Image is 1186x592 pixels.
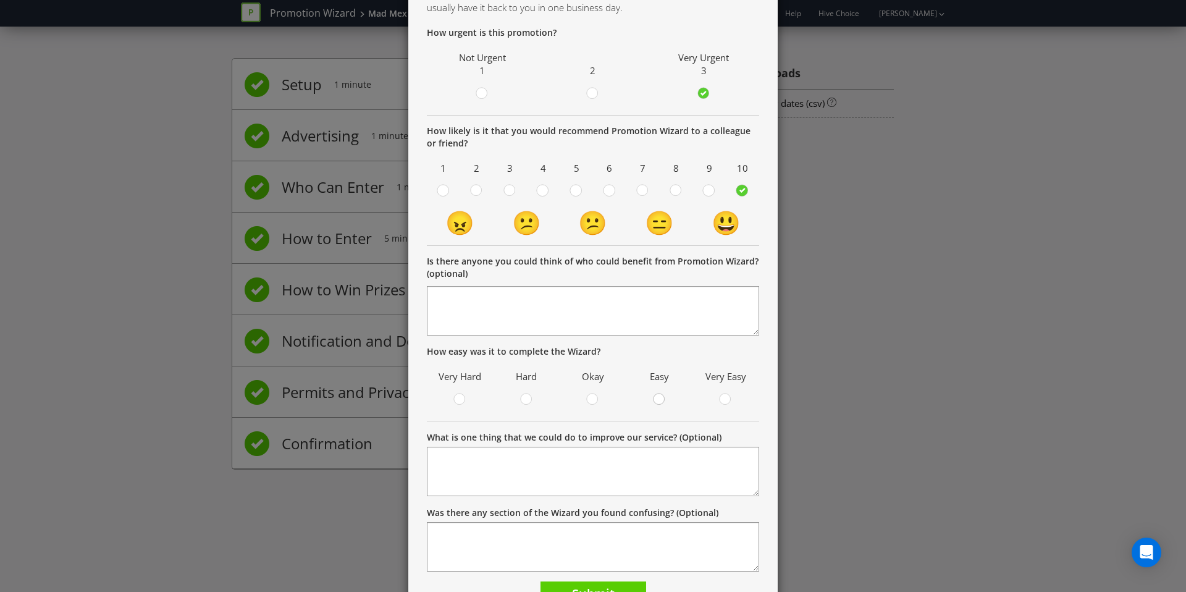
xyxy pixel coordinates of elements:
[626,206,693,239] td: 😑
[427,431,721,444] label: What is one thing that we could do to improve our service? (Optional)
[529,159,557,178] span: 4
[701,64,707,77] span: 3
[699,367,753,386] span: Very Easy
[633,367,687,386] span: Easy
[500,367,554,386] span: Hard
[479,64,485,77] span: 1
[494,206,560,239] td: 😕
[1132,538,1161,567] div: Open Intercom Messenger
[427,27,759,39] p: How urgent is this promotion?
[427,345,759,358] p: How easy was it to complete the Wizard?
[729,159,756,178] span: 10
[663,159,690,178] span: 8
[427,206,494,239] td: 😠
[459,51,506,64] span: Not Urgent
[590,64,595,77] span: 2
[463,159,490,178] span: 2
[430,159,457,178] span: 1
[678,51,729,64] span: Very Urgent
[497,159,524,178] span: 3
[596,159,623,178] span: 6
[560,206,626,239] td: 😕
[696,159,723,178] span: 9
[629,159,657,178] span: 7
[566,367,620,386] span: Okay
[433,367,487,386] span: Very Hard
[427,507,718,519] label: Was there any section of the Wizard you found confusing? (Optional)
[427,125,759,150] p: How likely is it that you would recommend Promotion Wizard to a colleague or friend?
[563,159,590,178] span: 5
[427,255,759,280] p: Is there anyone you could think of who could benefit from Promotion Wizard? (optional)
[692,206,759,239] td: 😃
